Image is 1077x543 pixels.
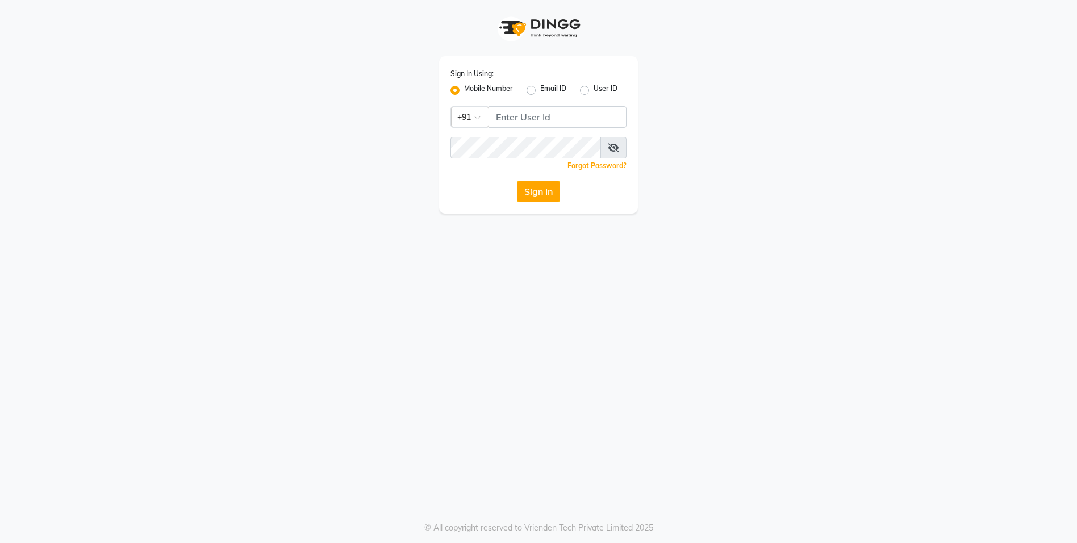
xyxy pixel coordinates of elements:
[493,11,584,45] img: logo1.svg
[450,137,601,158] input: Username
[464,83,513,97] label: Mobile Number
[594,83,617,97] label: User ID
[450,69,494,79] label: Sign In Using:
[567,161,627,170] a: Forgot Password?
[489,106,627,128] input: Username
[517,181,560,202] button: Sign In
[540,83,566,97] label: Email ID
